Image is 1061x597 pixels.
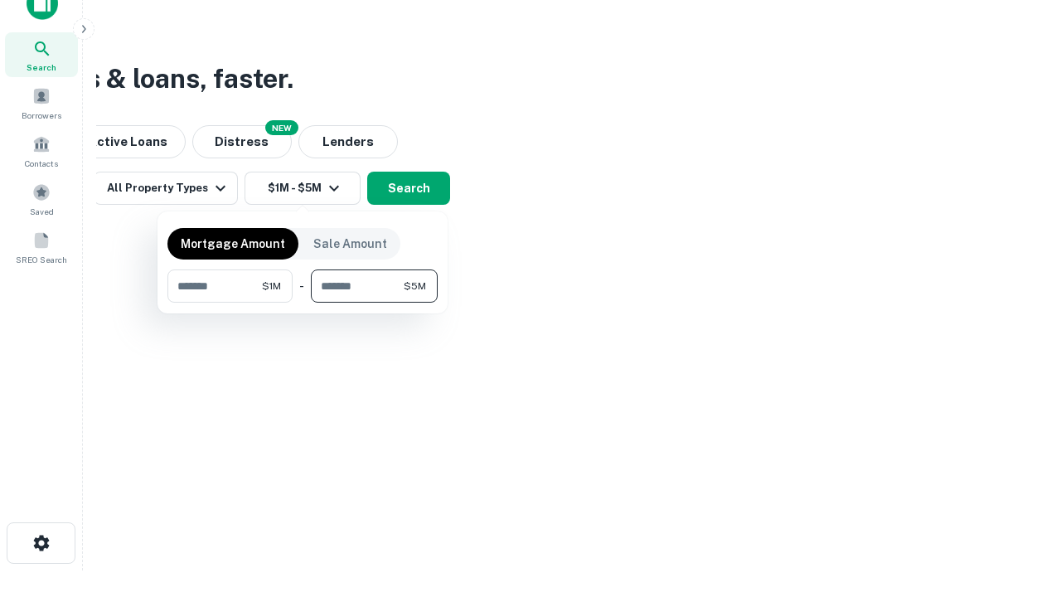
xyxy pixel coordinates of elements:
[978,464,1061,544] iframe: Chat Widget
[181,235,285,253] p: Mortgage Amount
[313,235,387,253] p: Sale Amount
[404,279,426,294] span: $5M
[299,269,304,303] div: -
[262,279,281,294] span: $1M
